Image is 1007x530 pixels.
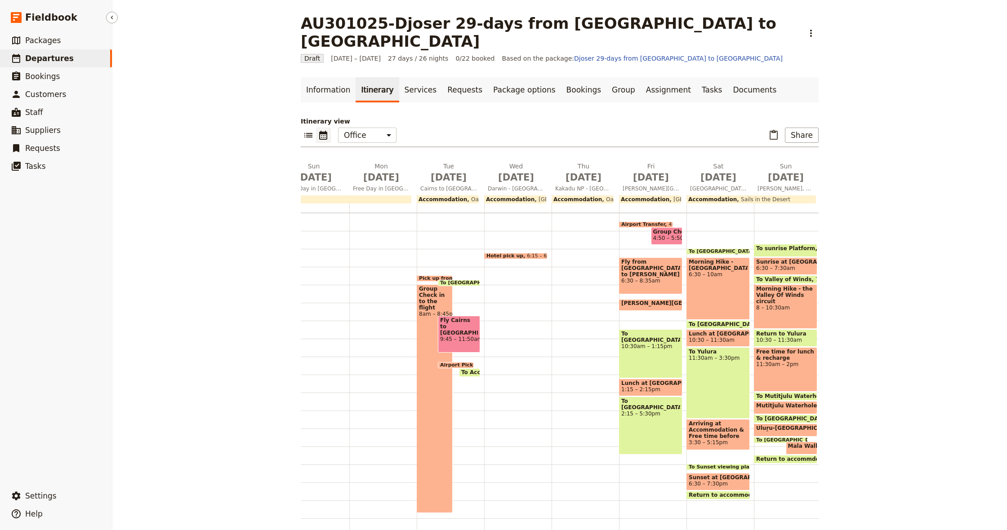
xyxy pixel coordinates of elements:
[25,11,77,24] span: Fieldbook
[285,171,342,184] span: [DATE]
[653,235,692,241] span: 4:50 – 5:50am
[686,464,750,470] div: To Sunset viewing platform
[686,257,750,320] div: Morning Hike - [GEOGRAPHIC_DATA]6:30 – 10am
[438,316,480,353] div: Fly Cairns to [GEOGRAPHIC_DATA]9:45 – 11:50am
[552,185,615,192] span: Kakadu NP - [GEOGRAPHIC_DATA][PERSON_NAME][GEOGRAPHIC_DATA]
[417,162,484,195] button: Tue [DATE]Cairns to [GEOGRAPHIC_DATA]
[621,411,680,417] span: 2:15 – 5:30pm
[399,77,442,102] a: Services
[623,162,679,184] h2: Fri
[25,90,66,99] span: Customers
[552,195,614,203] div: AccommodationOaks [GEOGRAPHIC_DATA]
[623,171,679,184] span: [DATE]
[331,54,381,63] span: [DATE] – [DATE]
[621,259,680,278] span: Fly from [GEOGRAPHIC_DATA] to [PERSON_NAME] Spring
[25,126,61,135] span: Suppliers
[619,257,682,294] div: Fly from [GEOGRAPHIC_DATA] to [PERSON_NAME] Spring6:30 – 8:35am
[754,329,817,347] div: Return to Yulura10:30 – 11:30am
[737,196,790,203] span: Sails in the Desert
[686,195,816,203] div: AccommodationSails in the Desert
[686,419,750,450] div: Arriving at Accommodation & Free time before sunset3:30 – 5:15pm
[754,185,818,192] span: [PERSON_NAME], visiting [GEOGRAPHIC_DATA]
[417,275,453,282] div: Pick up from Hotel
[686,185,750,192] span: [GEOGRAPHIC_DATA] - [GEOGRAPHIC_DATA]
[621,398,680,411] span: To [GEOGRAPHIC_DATA]
[282,162,349,195] button: Sun [DATE]Free Day in [GEOGRAPHIC_DATA] – Explore at Your Own Pace
[689,249,758,254] span: To [GEOGRAPHIC_DATA]
[689,331,748,337] span: Lunch at [GEOGRAPHIC_DATA]
[282,185,346,192] span: Free Day in [GEOGRAPHIC_DATA] – Explore at Your Own Pace
[621,386,660,393] span: 1:15 – 2:15pm
[690,162,747,184] h2: Sat
[419,276,474,281] span: Pick up from Hotel
[815,276,846,283] span: 7:30 – 8am
[756,456,839,462] span: Return to accommdoation
[574,55,783,62] a: Djoser 29-days from [GEOGRAPHIC_DATA] to [GEOGRAPHIC_DATA]
[552,162,619,195] button: Thu [DATE]Kakadu NP - [GEOGRAPHIC_DATA][PERSON_NAME][GEOGRAPHIC_DATA]
[388,54,449,63] span: 27 days / 26 nights
[689,420,748,439] span: Arriving at Accommodation & Free time before sunset
[619,397,682,455] div: To [GEOGRAPHIC_DATA]2:15 – 5:30pm
[619,379,682,396] div: Lunch at [GEOGRAPHIC_DATA]1:15 – 2:15pm
[668,222,704,227] span: 4:30 – 4:50am
[756,337,802,343] span: 10:30 – 11:30am
[301,54,324,63] span: Draft
[756,245,819,252] span: To sunrise Platform
[754,257,817,275] div: Sunrise at [GEOGRAPHIC_DATA]6:30 – 7:30am
[25,54,74,63] span: Departures
[25,509,43,518] span: Help
[757,162,814,184] h2: Sun
[606,77,641,102] a: Group
[440,362,486,368] span: Airport Pick up
[455,54,495,63] span: 0/22 booked
[619,299,682,311] div: [PERSON_NAME][GEOGRAPHIC_DATA] Pickup
[553,196,602,203] span: Accommodation
[756,331,815,337] span: Return to Yulura
[754,392,817,401] div: To Mutitjulu Waterhole
[686,329,750,347] div: Lunch at [GEOGRAPHIC_DATA]10:30 – 11:30am
[727,77,782,102] a: Documents
[619,329,682,378] div: To [GEOGRAPHIC_DATA]10:30am – 1:15pm
[621,331,680,343] span: To [GEOGRAPHIC_DATA]
[301,117,819,126] p: Itinerary view
[420,162,477,184] h2: Tue
[602,196,678,203] span: Oaks [GEOGRAPHIC_DATA]
[285,162,342,184] h2: Sun
[754,347,817,392] div: Free time for lunch & recharge11:30am – 2pm
[669,196,730,203] span: [GEOGRAPHIC_DATA]
[486,196,535,203] span: Accommodation
[619,162,686,195] button: Fri [DATE][PERSON_NAME][GEOGRAPHIC_DATA] - [GEOGRAPHIC_DATA]
[438,280,480,286] div: To [GEOGRAPHIC_DATA]
[419,196,467,203] span: Accommodation
[488,171,544,184] span: [DATE]
[25,144,60,153] span: Requests
[756,305,815,311] span: 8 – 10:30am
[756,425,842,431] span: Uluṟu-[GEOGRAPHIC_DATA]
[419,286,450,311] span: Group Check in to the flight
[653,229,681,235] span: Group Check in to the flight
[688,196,737,203] span: Accommodation
[689,337,735,343] span: 10:30 – 11:30am
[621,278,680,284] span: 6:30 – 8:35am
[440,280,509,286] span: To [GEOGRAPHIC_DATA]
[621,300,761,306] span: [PERSON_NAME][GEOGRAPHIC_DATA] Pickup
[440,317,478,336] span: Fly Cairns to [GEOGRAPHIC_DATA]
[440,336,478,342] span: 9:45 – 11:50am
[689,321,764,327] span: To [GEOGRAPHIC_DATA]
[419,311,450,317] span: 8am – 8:45pm
[301,128,316,143] button: List view
[527,253,562,259] span: 6:15 – 6:30am
[689,492,771,498] span: Return to accommodation
[757,171,814,184] span: [DATE]
[686,248,750,255] div: To [GEOGRAPHIC_DATA]
[561,77,606,102] a: Bookings
[301,77,356,102] a: Information
[686,473,750,490] div: Sunset at [GEOGRAPHIC_DATA]6:30 – 7:30pm
[641,77,696,102] a: Assignment
[754,424,817,437] div: Uluṟu-[GEOGRAPHIC_DATA]
[555,162,612,184] h2: Thu
[535,196,595,203] span: [GEOGRAPHIC_DATA]
[417,185,481,192] span: Cairns to [GEOGRAPHIC_DATA]
[555,171,612,184] span: [DATE]
[619,221,673,228] div: Airport Transfer4:30 – 4:50am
